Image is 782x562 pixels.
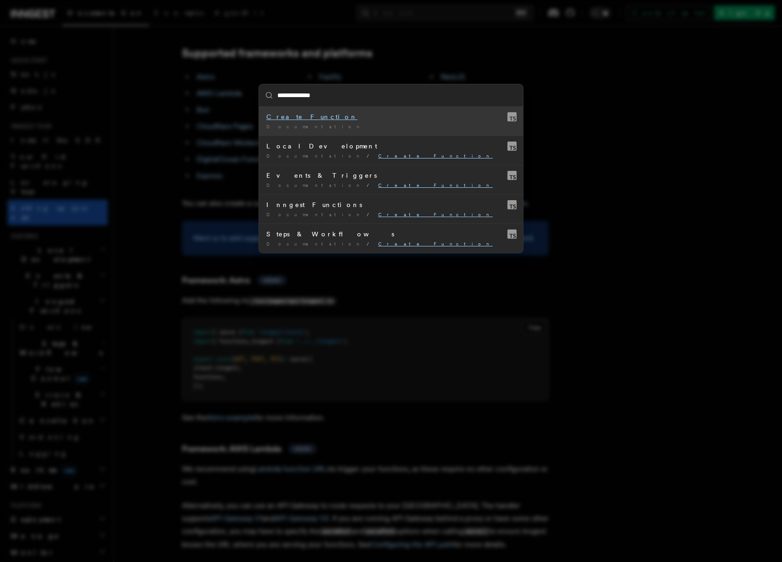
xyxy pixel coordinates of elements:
[367,182,374,188] span: /
[378,241,493,246] mark: Create Function
[266,229,516,239] div: Steps & Workflows
[367,212,374,217] span: /
[378,182,493,188] mark: Create Function
[266,212,363,217] span: Documentation
[378,153,493,158] mark: Create Function
[367,241,374,246] span: /
[266,241,363,246] span: Documentation
[378,212,493,217] mark: Create Function
[266,153,363,158] span: Documentation
[266,171,516,180] div: Events & Triggers
[266,200,516,209] div: Inngest Functions
[266,182,363,188] span: Documentation
[266,124,363,129] span: Documentation
[367,153,374,158] span: /
[266,113,358,120] mark: Create Function
[266,142,516,151] div: Local Development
